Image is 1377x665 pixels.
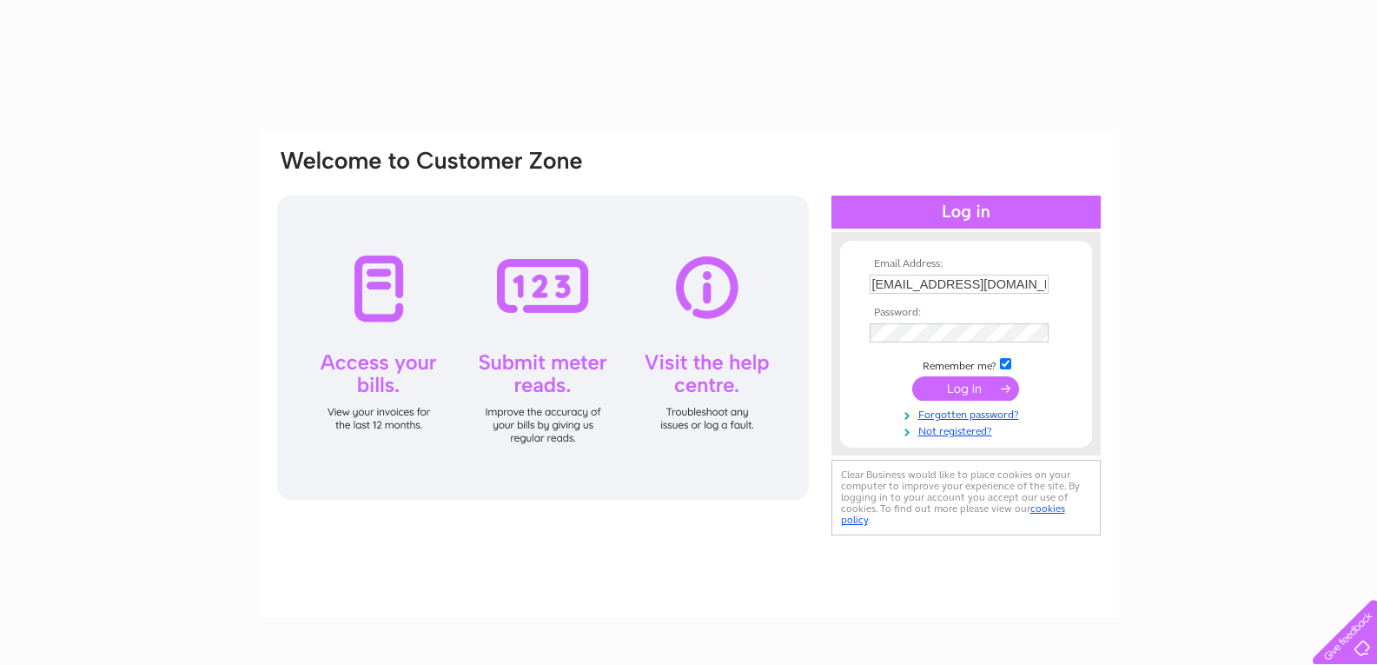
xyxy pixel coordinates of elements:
[870,422,1067,438] a: Not registered?
[865,258,1067,270] th: Email Address:
[841,502,1065,526] a: cookies policy
[865,307,1067,319] th: Password:
[865,356,1067,373] td: Remember me?
[870,405,1067,422] a: Forgotten password?
[912,376,1019,401] input: Submit
[831,460,1101,535] div: Clear Business would like to place cookies on your computer to improve your experience of the sit...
